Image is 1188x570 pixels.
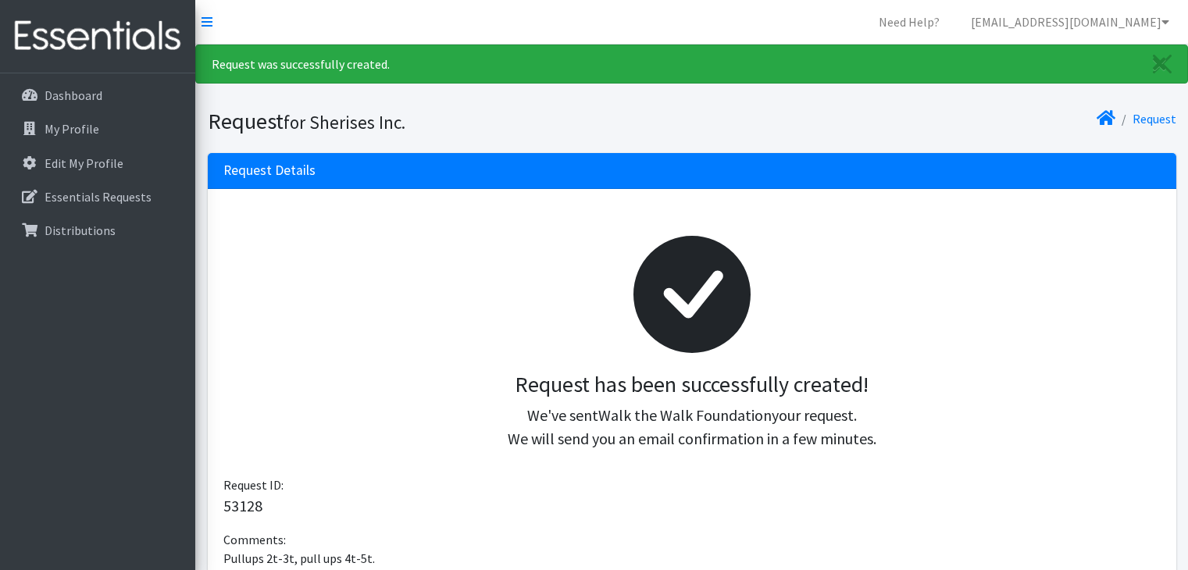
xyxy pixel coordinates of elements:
[6,181,189,212] a: Essentials Requests
[284,111,405,134] small: for Sherises Inc.
[1137,45,1187,83] a: Close
[45,87,102,103] p: Dashboard
[1133,111,1176,126] a: Request
[6,10,189,62] img: HumanEssentials
[223,477,284,493] span: Request ID:
[45,189,152,205] p: Essentials Requests
[866,6,952,37] a: Need Help?
[223,162,316,179] h3: Request Details
[45,155,123,171] p: Edit My Profile
[223,549,1161,568] p: Pullups 2t-3t, pull ups 4t-5t.
[6,215,189,246] a: Distributions
[45,121,99,137] p: My Profile
[208,108,687,135] h1: Request
[195,45,1188,84] div: Request was successfully created.
[236,372,1148,398] h3: Request has been successfully created!
[6,113,189,144] a: My Profile
[223,532,286,547] span: Comments:
[958,6,1182,37] a: [EMAIL_ADDRESS][DOMAIN_NAME]
[45,223,116,238] p: Distributions
[223,494,1161,518] p: 53128
[6,80,189,111] a: Dashboard
[236,404,1148,451] p: We've sent your request. We will send you an email confirmation in a few minutes.
[598,405,772,425] span: Walk the Walk Foundation
[6,148,189,179] a: Edit My Profile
